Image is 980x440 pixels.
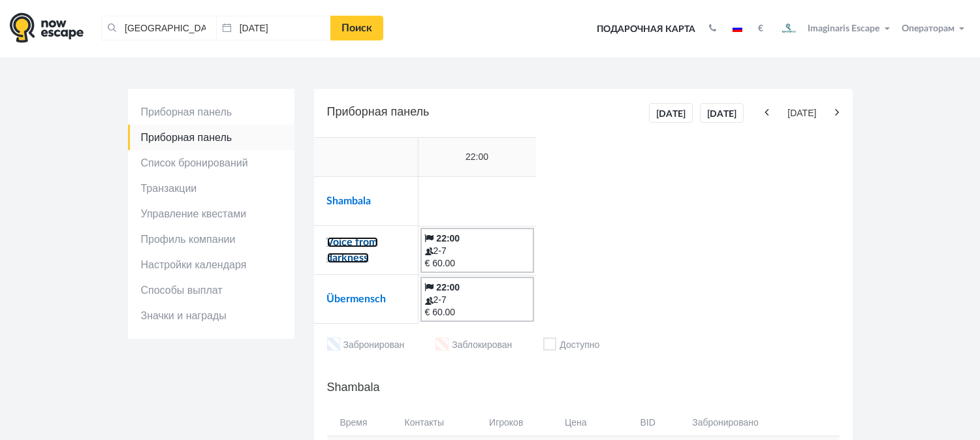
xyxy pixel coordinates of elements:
[327,377,840,397] h5: Shambala
[128,150,294,176] a: Список бронирований
[758,24,763,33] strong: €
[541,410,610,436] th: Цена
[327,196,371,206] a: Shambala
[327,237,378,263] a: Voice from darkness
[700,103,744,123] a: [DATE]
[420,228,534,273] a: 22:00 2-7 € 60.00
[420,277,534,322] a: 22:00 2-7 € 60.00
[425,257,530,270] div: € 60.00
[128,303,294,328] a: Значки и награды
[128,176,294,201] a: Транзакции
[425,306,530,319] div: € 60.00
[649,103,693,123] a: [DATE]
[436,233,460,244] b: 22:00
[592,15,700,44] a: Подарочная карта
[128,125,294,150] a: Приборная панель
[751,22,770,35] button: €
[773,16,896,42] button: Imaginaris Escape
[436,282,460,292] b: 22:00
[10,12,84,43] img: logo
[435,338,512,354] li: Заблокирован
[425,245,530,257] div: 2-7
[128,252,294,277] a: Настройки календаря
[327,102,840,124] h5: Приборная панель
[327,294,387,304] a: Übermensch
[471,410,541,436] th: Игроков
[425,294,530,306] div: 2-7
[419,138,536,177] td: 22:00
[898,22,970,35] button: Операторам
[128,201,294,227] a: Управление квестами
[772,107,832,119] span: [DATE]
[216,16,331,40] input: Дата
[128,277,294,303] a: Способы выплат
[327,338,405,354] li: Забронирован
[330,16,383,40] a: Поиск
[610,410,686,436] th: BID
[686,410,768,436] th: Забронировано
[543,338,599,354] li: Доступно
[808,22,880,33] span: Imaginaris Escape
[128,227,294,252] a: Профиль компании
[327,410,398,436] th: Время
[902,24,955,33] span: Операторам
[101,16,216,40] input: Город или название квеста
[128,99,294,125] a: Приборная панель
[733,25,742,32] img: ru.jpg
[398,410,471,436] th: Контакты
